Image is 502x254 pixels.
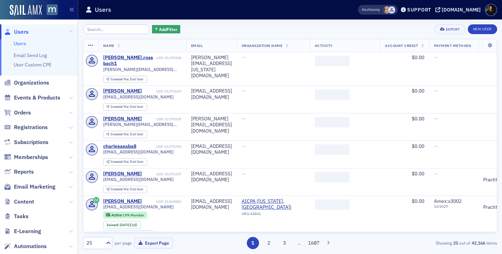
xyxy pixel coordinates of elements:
[315,56,350,66] span: ‌
[111,160,144,164] div: End User
[103,55,155,67] a: [PERSON_NAME].rossbach1
[103,122,181,127] span: [PERSON_NAME][EMAIL_ADDRESS][DOMAIN_NAME]
[412,88,424,94] span: $0.00
[242,43,283,48] span: Organization Name
[452,240,459,246] strong: 25
[137,144,181,149] div: USR-21370390
[446,27,460,31] div: Export
[4,243,47,250] a: Automations
[103,186,147,193] div: Created Via: End User
[242,198,305,211] a: AICPA ([US_STATE], [GEOGRAPHIC_DATA])
[364,240,497,246] div: Showing out of items
[103,76,147,83] div: Created Via: End User
[4,79,49,87] a: Organizations
[4,228,41,235] a: E-Learning
[4,109,31,117] a: Orders
[111,77,130,81] span: Created Via :
[111,105,144,109] div: End User
[111,188,144,191] div: End User
[103,221,141,229] div: Joined: 2025-10-14 00:00:00
[4,198,34,206] a: Content
[103,67,181,72] span: [PERSON_NAME][EMAIL_ADDRESS][US_STATE][DOMAIN_NAME]
[4,153,48,161] a: Memberships
[385,43,418,48] span: Account Credit
[4,124,48,131] a: Registrations
[134,238,173,248] button: Export Page
[103,230,153,238] div: Engagement Score: 14
[115,240,132,246] label: per page
[14,79,49,87] span: Organizations
[86,239,102,247] div: 25
[407,7,431,13] div: Support
[14,109,31,117] span: Orders
[435,7,483,12] button: [DOMAIN_NAME]
[434,43,471,48] span: Payment Methods
[111,104,130,109] span: Created Via :
[242,212,305,219] div: ORG-42841
[106,213,144,217] a: Active CPA Member
[111,132,130,136] span: Created Via :
[14,40,26,47] a: Users
[191,43,203,48] span: Email
[4,138,48,146] a: Subscriptions
[152,25,181,34] button: AddFilter
[14,198,34,206] span: Content
[103,171,142,177] a: [PERSON_NAME]
[315,172,350,182] span: ‌
[242,143,245,149] span: —
[263,237,275,249] button: 2
[103,204,174,209] span: [EMAIL_ADDRESS][DOMAIN_NAME]
[294,240,304,246] span: …
[103,143,136,150] a: charlesasaba8
[14,28,29,36] span: Users
[315,144,350,155] span: ‌
[103,88,142,94] a: [PERSON_NAME]
[103,212,147,219] div: Active: Active: CPA Member
[103,94,174,100] span: [EMAIL_ADDRESS][DOMAIN_NAME]
[4,94,60,102] a: Events & Products
[103,43,114,48] span: Name
[412,143,424,149] span: $0.00
[95,6,111,14] h1: Users
[191,143,232,156] div: [EMAIL_ADDRESS][DOMAIN_NAME]
[156,56,181,60] div: USR-21370908
[14,228,41,235] span: E-Learning
[4,28,29,36] a: Users
[434,143,438,149] span: —
[103,116,142,122] a: [PERSON_NAME]
[485,4,497,16] span: Profile
[315,199,350,210] span: ‌
[383,6,390,14] span: Katie Foo
[14,213,29,220] span: Tasks
[434,88,438,94] span: —
[191,55,232,79] div: [PERSON_NAME][EMAIL_ADDRESS][US_STATE][DOMAIN_NAME]
[14,124,48,131] span: Registrations
[191,198,232,211] div: [EMAIL_ADDRESS][DOMAIN_NAME]
[412,116,424,122] span: $0.00
[412,198,424,204] span: $0.00
[111,159,130,164] span: Created Via :
[247,237,259,249] button: 1
[362,7,380,12] span: Viewing
[242,54,245,61] span: —
[143,117,181,121] div: USR-21370509
[434,204,473,209] span: 10 / 2027
[434,116,438,122] span: —
[191,171,232,183] div: [EMAIL_ADDRESS][DOMAIN_NAME]
[120,222,130,227] span: [DATE]
[10,5,42,16] a: SailAMX
[434,170,438,177] span: —
[143,89,181,94] div: USR-21370659
[14,153,48,161] span: Memberships
[412,170,424,177] span: $0.00
[111,187,130,191] span: Created Via :
[242,116,245,122] span: —
[120,223,137,227] div: (1d)
[4,168,34,176] a: Reports
[388,6,395,14] span: Justin Chase
[434,198,462,204] span: Amex : x3002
